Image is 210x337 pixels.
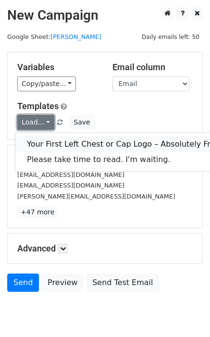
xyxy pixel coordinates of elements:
[162,291,210,337] iframe: Chat Widget
[17,171,124,178] small: [EMAIL_ADDRESS][DOMAIN_NAME]
[17,193,175,200] small: [PERSON_NAME][EMAIL_ADDRESS][DOMAIN_NAME]
[86,274,159,292] a: Send Test Email
[50,33,101,40] a: [PERSON_NAME]
[17,115,54,130] a: Load...
[17,182,124,189] small: [EMAIL_ADDRESS][DOMAIN_NAME]
[17,243,193,254] h5: Advanced
[7,274,39,292] a: Send
[41,274,84,292] a: Preview
[17,62,98,73] h5: Variables
[138,33,203,40] a: Daily emails left: 50
[138,32,203,42] span: Daily emails left: 50
[7,33,101,40] small: Google Sheet:
[7,7,203,24] h2: New Campaign
[17,101,59,111] a: Templates
[17,76,76,91] a: Copy/paste...
[112,62,193,73] h5: Email column
[17,206,58,218] a: +47 more
[69,115,94,130] button: Save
